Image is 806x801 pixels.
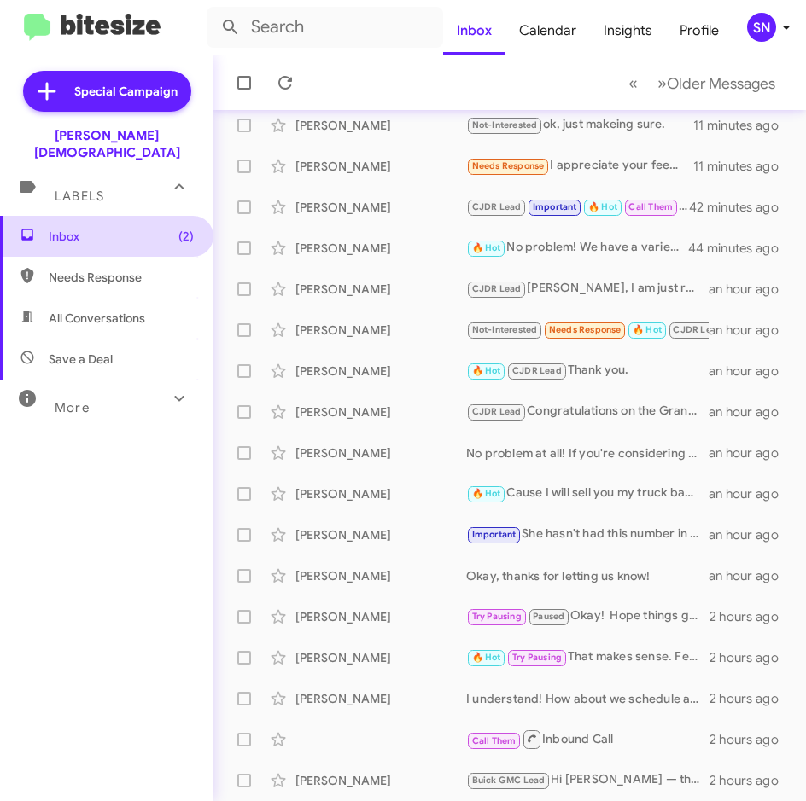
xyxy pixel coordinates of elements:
span: Call Them [472,735,517,746]
span: » [657,73,667,94]
span: Save a Deal [49,351,113,368]
span: All Conversations [49,310,145,327]
div: [PERSON_NAME] [295,117,466,134]
span: 🔥 Hot [472,365,501,376]
div: Okay, thanks for letting us know! [466,567,709,584]
div: [PERSON_NAME] [295,158,466,175]
div: Ok. Will you be able to come up with an offer? [466,320,709,340]
div: [PERSON_NAME] [295,363,466,380]
a: Insights [590,6,666,55]
input: Search [207,7,443,48]
div: an hour ago [709,322,792,339]
span: Call Them [628,201,673,212]
div: [PERSON_NAME] [295,567,466,584]
div: an hour ago [709,444,792,461]
span: CJDR Lead [472,406,522,417]
div: [PERSON_NAME] [295,649,466,666]
div: No problem! We have a variety of fuel-powered vehicles available. When would you like to visit th... [466,238,690,258]
div: Okay! Hope things get better soon and we will catch up in January! [466,607,710,626]
div: [PERSON_NAME] [295,485,466,502]
button: Next [647,66,786,101]
a: Inbox [443,6,505,55]
div: I understand! How about we schedule a time that works for you later this week? Let me know your a... [466,690,710,707]
div: Congratulations on the Grand Cherokee! [466,402,709,421]
div: 2 hours ago [710,608,792,625]
span: « [628,73,638,94]
span: 🔥 Hot [472,242,501,253]
div: an hour ago [709,526,792,543]
div: She hasn't had this number in over a year. That being said, I preferred the first answer. [466,525,709,544]
span: CJDR Lead [472,283,522,294]
span: Buick GMC Lead [472,775,546,786]
div: an hour ago [709,567,792,584]
span: Not-Interested [472,324,538,335]
div: [PERSON_NAME] [295,444,466,461]
span: 🔥 Hot [588,201,617,212]
div: an hour ago [709,363,792,380]
div: [PERSON_NAME] [295,403,466,421]
div: 11 minutes ago [693,117,792,134]
a: Profile [666,6,733,55]
div: Thank you. [466,197,690,217]
div: [PERSON_NAME] [295,608,466,625]
div: [PERSON_NAME] [295,772,466,789]
span: Needs Response [472,160,545,171]
div: [PERSON_NAME], I am just reaching out to you about your interest in the Grand Cherokee. If you ar... [466,279,709,299]
span: Important [533,201,577,212]
span: Special Campaign [74,83,178,100]
span: Try Pausing [512,652,562,663]
span: 🔥 Hot [472,488,501,499]
span: Important [472,529,517,540]
span: (2) [178,228,194,245]
div: an hour ago [709,281,792,298]
div: an hour ago [709,403,792,421]
span: Inbox [49,228,194,245]
div: 2 hours ago [710,649,792,666]
div: [PERSON_NAME] [295,690,466,707]
div: 44 minutes ago [690,240,792,257]
span: Paused [533,611,564,622]
span: Needs Response [549,324,622,335]
nav: Page navigation example [619,66,786,101]
button: SN [733,13,787,42]
span: Labels [55,189,104,204]
span: CJDR Lead [673,324,722,335]
div: [PERSON_NAME] [295,322,466,339]
a: Special Campaign [23,71,191,112]
div: Inbound Call [466,728,710,750]
div: an hour ago [709,485,792,502]
div: That makes sense. Feel free to reach out after the 15th, and we can find a convenient time for yo... [466,647,710,667]
div: [PERSON_NAME] [295,199,466,216]
div: Cause I will sell you my truck back but I'm not getting into another truck [466,484,709,503]
span: CJDR Lead [472,201,522,212]
span: More [55,400,90,415]
span: 🔥 Hot [472,652,501,663]
div: I appreciate your feedback, and it is noted! As we would love to earn your business, I understand... [466,156,693,176]
div: SN [747,13,776,42]
span: CJDR Lead [512,365,562,376]
div: 11 minutes ago [693,158,792,175]
span: Not-Interested [472,119,538,131]
div: [PERSON_NAME] [295,526,466,543]
div: 2 hours ago [710,772,792,789]
div: ok, just makeing sure. [466,115,693,135]
a: Calendar [505,6,590,55]
div: [PERSON_NAME] [295,240,466,257]
div: Thank you. [466,361,709,380]
div: 2 hours ago [710,731,792,748]
div: 42 minutes ago [690,199,792,216]
span: 🔥 Hot [633,324,662,335]
div: [PERSON_NAME] [295,281,466,298]
div: No problem at all! If you're considering purchasing or selling your vehicle, we can assist you re... [466,444,709,461]
button: Previous [618,66,648,101]
span: Needs Response [49,269,194,286]
span: Older Messages [667,74,775,93]
div: Hi [PERSON_NAME] — thanks for the heads up. I'm interested in any new EVs you have that qualify f... [466,770,710,790]
span: Try Pausing [472,611,522,622]
div: 2 hours ago [710,690,792,707]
